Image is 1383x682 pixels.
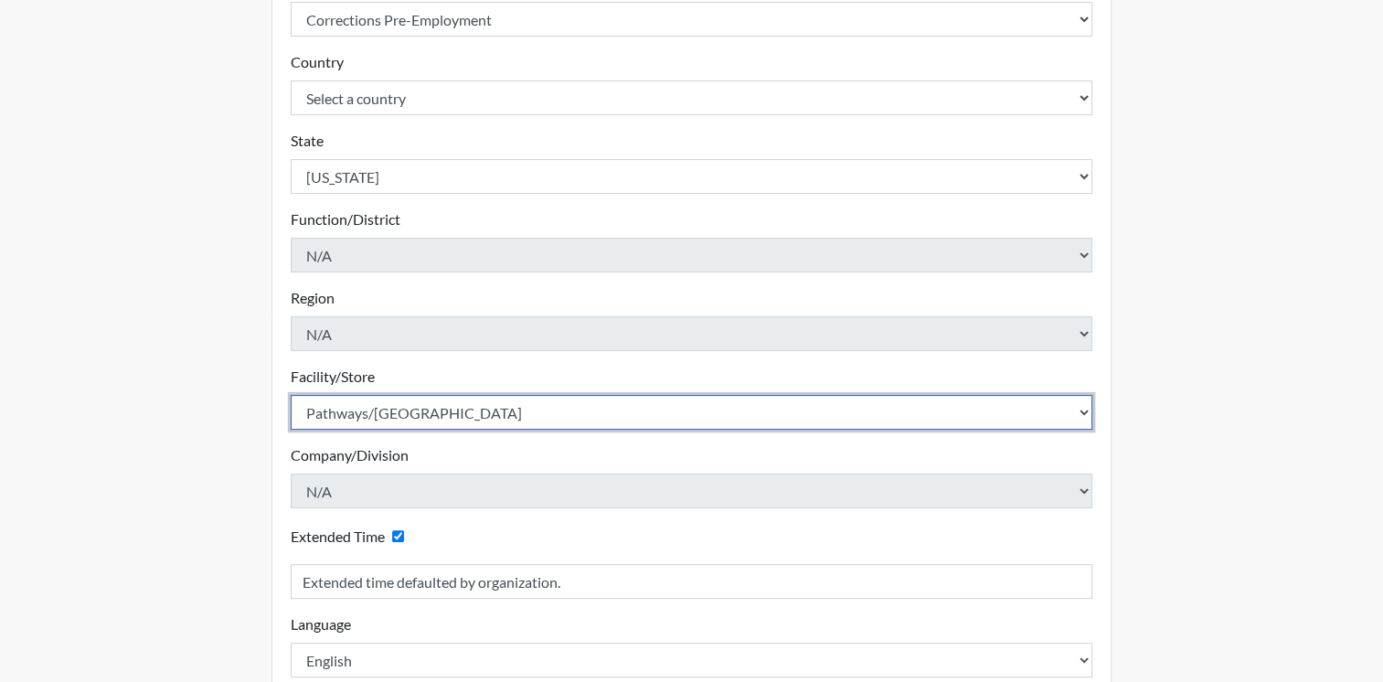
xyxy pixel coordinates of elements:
div: Checking this box will provide the interviewee with an accomodation of extra time to answer each ... [291,523,411,549]
label: Extended Time [291,526,385,548]
label: Company/Division [291,444,409,466]
input: Reason for Extension [291,564,1093,599]
label: Language [291,613,351,635]
label: Facility/Store [291,366,375,388]
label: State [291,130,324,152]
label: Function/District [291,208,400,230]
label: Country [291,51,344,73]
label: Region [291,287,335,309]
